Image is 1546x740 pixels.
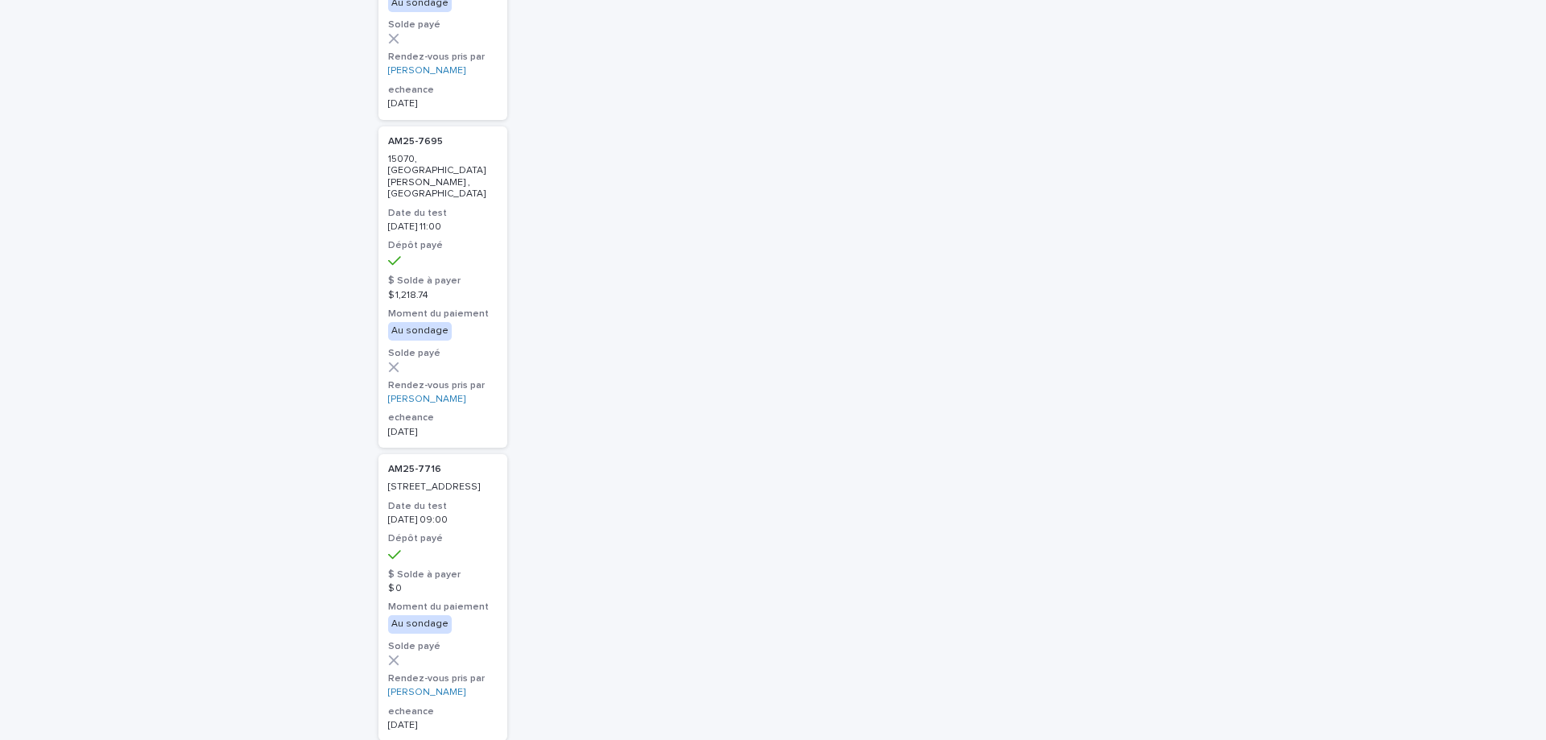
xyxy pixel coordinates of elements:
[388,687,465,698] a: [PERSON_NAME]
[388,705,498,718] h3: echeance
[388,239,498,252] h3: Dépôt payé
[388,154,498,201] p: 15070, [GEOGRAPHIC_DATA][PERSON_NAME] , [GEOGRAPHIC_DATA]
[388,482,498,493] p: [STREET_ADDRESS]
[388,290,498,301] p: $ 1,218.74
[388,19,498,31] h3: Solde payé
[388,379,498,392] h3: Rendez-vous pris par
[388,427,498,438] p: [DATE]
[388,51,498,64] h3: Rendez-vous pris par
[378,126,507,448] a: AM25-7695 15070, [GEOGRAPHIC_DATA][PERSON_NAME] , [GEOGRAPHIC_DATA]Date du test[DATE] 11:00Dépôt ...
[388,532,498,545] h3: Dépôt payé
[388,500,498,513] h3: Date du test
[388,640,498,653] h3: Solde payé
[388,720,498,731] p: [DATE]
[388,207,498,220] h3: Date du test
[388,411,498,424] h3: echeance
[388,275,498,287] h3: $ Solde à payer
[388,601,498,614] h3: Moment du paiement
[388,583,498,594] p: $ 0
[388,394,465,405] a: [PERSON_NAME]
[388,464,498,475] p: AM25-7716
[388,568,498,581] h3: $ Solde à payer
[388,98,498,110] p: [DATE]
[388,322,452,340] div: Au sondage
[388,84,498,97] h3: echeance
[388,136,498,147] p: AM25-7695
[388,515,498,526] p: [DATE] 09:00
[388,615,452,633] div: Au sondage
[388,347,498,360] h3: Solde payé
[388,221,498,233] p: [DATE] 11:00
[388,65,465,76] a: [PERSON_NAME]
[388,308,498,320] h3: Moment du paiement
[388,672,498,685] h3: Rendez-vous pris par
